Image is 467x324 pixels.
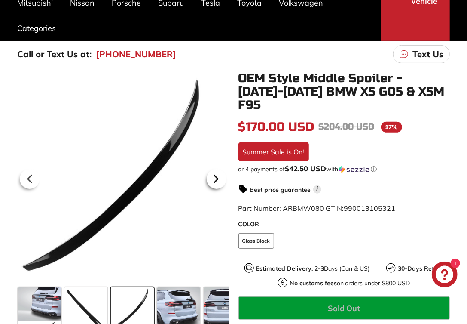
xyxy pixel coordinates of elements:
a: [PHONE_NUMBER] [96,48,176,61]
a: Categories [9,15,64,41]
a: Text Us [393,45,450,63]
p: Call or Text Us at: [17,48,92,61]
img: Sezzle [339,166,369,173]
p: Text Us [412,48,443,61]
span: 17% [381,122,402,133]
strong: No customs fees [290,279,337,287]
span: Sold Out [328,303,360,313]
div: or 4 payments of$42.50 USDwithSezzle Click to learn more about Sezzle [238,165,450,173]
span: $170.00 USD [238,120,314,134]
h1: OEM Style Middle Spoiler - [DATE]-[DATE] BMW X5 G05 & X5M F95 [238,72,450,111]
span: i [313,185,321,194]
button: Sold Out [238,296,450,320]
span: Part Number: ARBMW080 GTIN: [238,204,396,213]
strong: 30-Days Return [398,265,443,272]
span: 990013105321 [344,204,396,213]
p: on orders under $800 USD [290,279,410,288]
p: Days (Can & US) [256,264,369,273]
strong: Best price guarantee [250,186,311,194]
span: $42.50 USD [285,164,327,173]
inbox-online-store-chat: Shopify online store chat [429,262,460,290]
div: or 4 payments of with [238,165,450,173]
span: $204.00 USD [319,121,375,132]
strong: Estimated Delivery: 2-3 [256,265,324,272]
label: COLOR [238,220,450,229]
div: Summer Sale is On! [238,142,309,161]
